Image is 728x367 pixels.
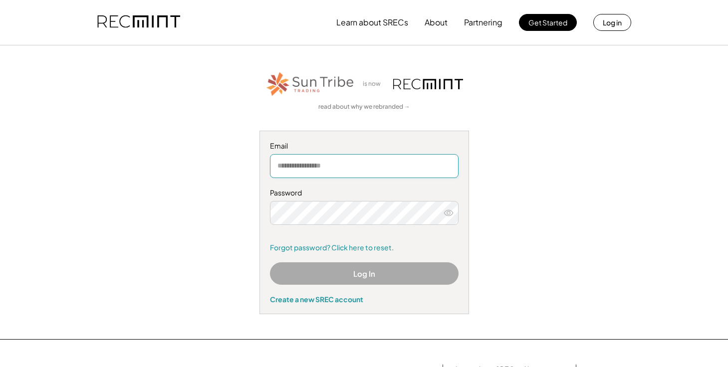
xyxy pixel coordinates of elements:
div: is now [360,80,388,88]
img: recmint-logotype%403x.png [97,5,180,39]
a: read about why we rebranded → [318,103,410,111]
img: STT_Horizontal_Logo%2B-%2BColor.png [265,70,355,98]
button: About [425,12,448,32]
img: recmint-logotype%403x.png [393,79,463,89]
a: Forgot password? Click here to reset. [270,243,459,253]
div: Create a new SREC account [270,295,459,304]
div: Password [270,188,459,198]
button: Get Started [519,14,577,31]
div: Email [270,141,459,151]
button: Log In [270,262,459,285]
button: Partnering [464,12,502,32]
button: Log in [593,14,631,31]
button: Learn about SRECs [336,12,408,32]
